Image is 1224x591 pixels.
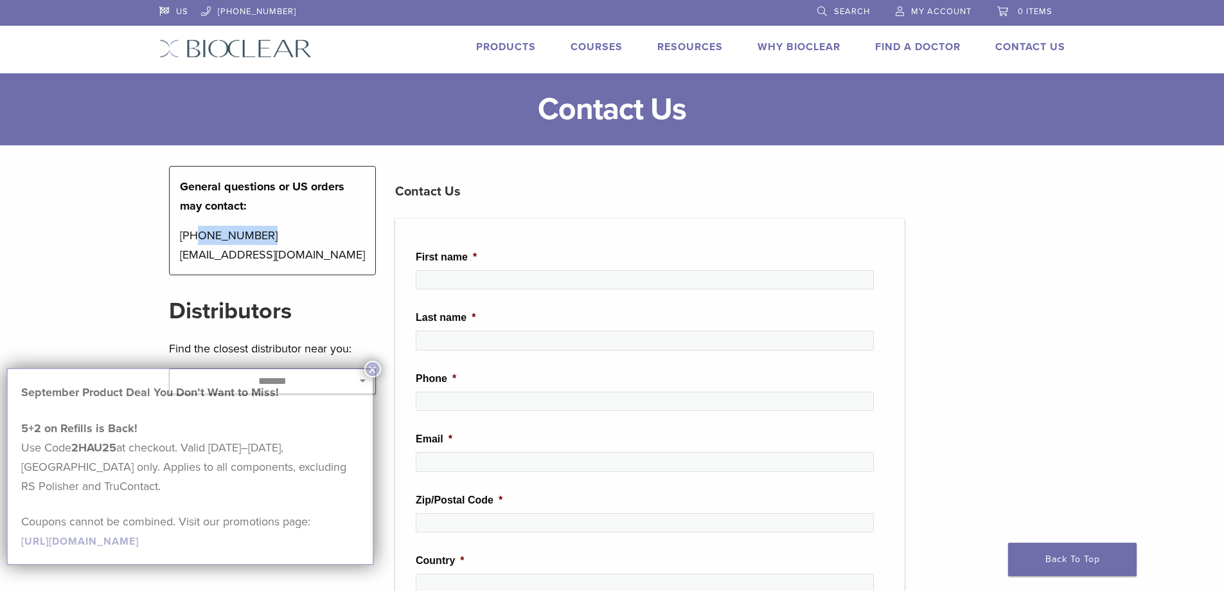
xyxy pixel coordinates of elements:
[875,41,961,53] a: Find A Doctor
[834,6,870,17] span: Search
[416,433,452,446] label: Email
[180,179,344,213] strong: General questions or US orders may contact:
[416,494,502,507] label: Zip/Postal Code
[21,419,359,496] p: Use Code at checkout. Valid [DATE]–[DATE], [GEOGRAPHIC_DATA] only. Applies to all components, exc...
[159,39,312,58] img: Bioclear
[180,226,366,264] p: [PHONE_NUMBER] [EMAIL_ADDRESS][DOMAIN_NAME]
[21,385,279,399] strong: September Product Deal You Don’t Want to Miss!
[169,339,377,358] p: Find the closest distributor near you:
[416,372,456,386] label: Phone
[1008,543,1137,576] a: Back To Top
[21,421,137,435] strong: 5+2 on Refills is Back!
[911,6,971,17] span: My Account
[71,441,116,455] strong: 2HAU25
[395,176,905,207] h3: Contact Us
[21,535,139,548] a: [URL][DOMAIN_NAME]
[571,41,623,53] a: Courses
[169,296,377,327] h2: Distributors
[416,251,477,264] label: First name
[476,41,536,53] a: Products
[758,41,840,53] a: Why Bioclear
[21,512,359,550] p: Coupons cannot be combined. Visit our promotions page:
[416,311,475,325] label: Last name
[416,554,465,568] label: Country
[364,361,381,377] button: Close
[657,41,723,53] a: Resources
[995,41,1065,53] a: Contact Us
[1018,6,1052,17] span: 0 items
